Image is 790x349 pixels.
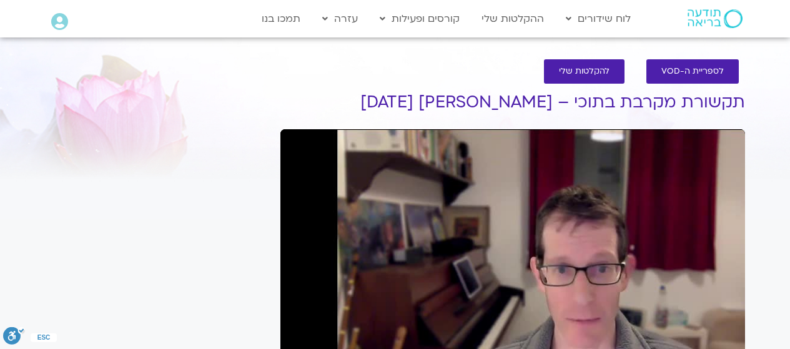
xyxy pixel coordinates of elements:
[544,59,625,84] a: להקלטות שלי
[661,67,724,76] span: לספריית ה-VOD
[475,7,550,31] a: ההקלטות שלי
[688,9,743,28] img: תודעה בריאה
[316,7,364,31] a: עזרה
[560,7,637,31] a: לוח שידורים
[559,67,610,76] span: להקלטות שלי
[373,7,466,31] a: קורסים ופעילות
[280,93,745,112] h1: תקשורת מקרבת בתוכי – [PERSON_NAME] [DATE]
[255,7,307,31] a: תמכו בנו
[646,59,739,84] a: לספריית ה-VOD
